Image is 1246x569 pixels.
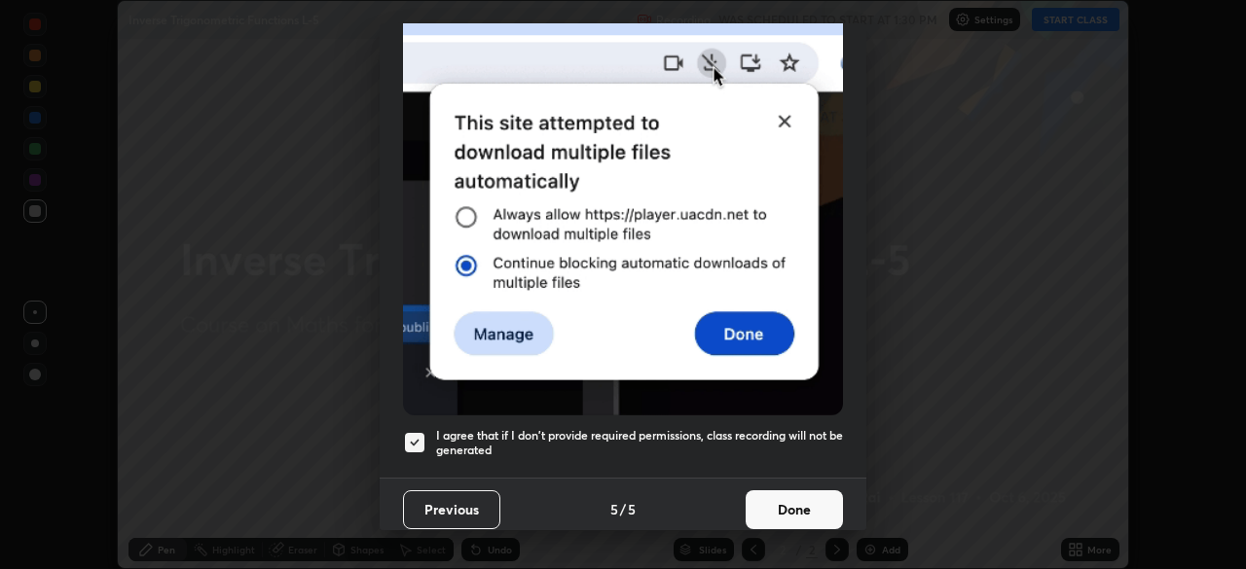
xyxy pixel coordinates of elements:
h4: 5 [628,499,636,519]
h4: 5 [610,499,618,519]
button: Previous [403,490,500,529]
h4: / [620,499,626,519]
button: Done [746,490,843,529]
h5: I agree that if I don't provide required permissions, class recording will not be generated [436,428,843,458]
